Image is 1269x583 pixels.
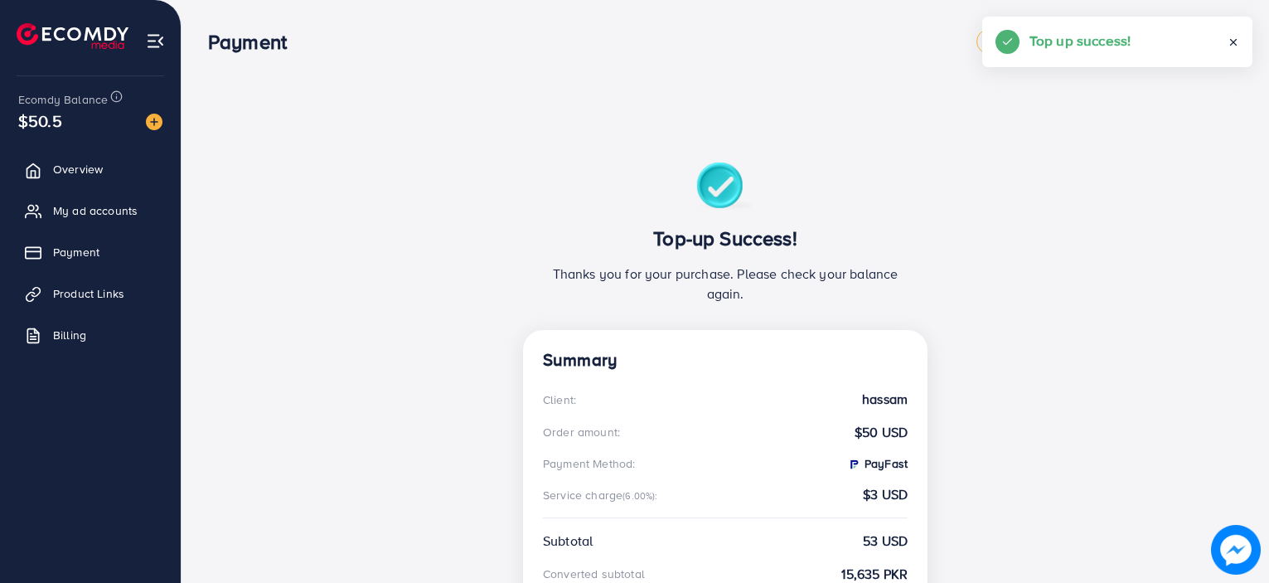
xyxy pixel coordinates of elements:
span: Product Links [53,285,124,302]
strong: hassam [862,390,908,409]
h3: Payment [208,30,300,54]
a: metap_pakistan_001 [976,29,1106,54]
img: menu [146,32,165,51]
strong: $3 USD [863,485,908,504]
span: Billing [53,327,86,343]
small: (6.00%): [622,489,657,503]
div: Order amount: [543,424,620,440]
img: logo [17,23,128,49]
span: Overview [53,161,103,177]
div: Client: [543,391,576,408]
span: $50.5 [18,109,62,133]
div: Payment Method: [543,455,635,472]
span: Payment [53,244,99,260]
img: PayFast [847,458,860,471]
a: Product Links [12,277,168,310]
a: Billing [12,318,168,352]
span: Ecomdy Balance [18,91,108,108]
img: image [146,114,162,130]
div: Service charge [543,487,663,503]
a: My ad accounts [12,194,168,227]
strong: PayFast [847,455,908,472]
img: image [1211,525,1261,575]
h5: Top up success! [1029,30,1131,51]
strong: 53 USD [863,532,908,551]
div: Subtotal [543,532,593,551]
a: Overview [12,153,168,186]
strong: $50 USD [855,423,908,442]
h3: Top-up Success! [543,226,908,250]
span: My ad accounts [53,202,138,219]
a: Payment [12,236,168,269]
h4: Summary [543,350,908,371]
div: Converted subtotal [543,566,645,582]
img: success [696,163,755,213]
p: Thanks you for your purchase. Please check your balance again. [543,264,908,304]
